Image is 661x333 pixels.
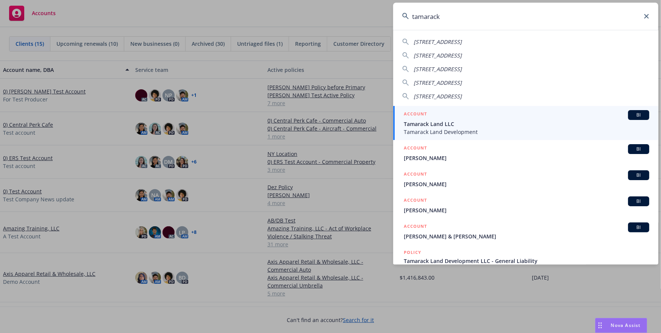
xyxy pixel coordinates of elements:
h5: POLICY [404,249,421,256]
a: POLICYTamarack Land Development LLC - General Liability [393,244,658,277]
span: Nova Assist [611,322,641,328]
span: [PERSON_NAME] & [PERSON_NAME] [404,232,649,240]
a: ACCOUNTBI[PERSON_NAME] & [PERSON_NAME] [393,218,658,244]
span: [STREET_ADDRESS] [414,79,462,86]
h5: ACCOUNT [404,144,427,153]
span: Tamarack Land Development LLC - General Liability [404,257,649,265]
input: Search... [393,3,658,30]
span: BI [631,146,646,152]
span: BI [631,112,646,118]
span: [PERSON_NAME] [404,206,649,214]
span: [PERSON_NAME] [404,180,649,188]
span: [STREET_ADDRESS] [414,52,462,59]
h5: ACCOUNT [404,196,427,205]
h5: ACCOUNT [404,170,427,179]
span: [STREET_ADDRESS] [414,93,462,100]
span: Tamarack Land LLC [404,120,649,128]
span: [STREET_ADDRESS] [414,38,462,45]
span: BI [631,172,646,179]
a: ACCOUNTBI[PERSON_NAME] [393,140,658,166]
span: Tamarack Land Development [404,128,649,136]
span: [PERSON_NAME] [404,154,649,162]
a: ACCOUNTBI[PERSON_NAME] [393,192,658,218]
a: ACCOUNTBITamarack Land LLCTamarack Land Development [393,106,658,140]
h5: ACCOUNT [404,110,427,119]
button: Nova Assist [595,318,647,333]
span: BI [631,198,646,205]
span: [STREET_ADDRESS] [414,65,462,73]
span: BI [631,224,646,231]
a: ACCOUNTBI[PERSON_NAME] [393,166,658,192]
h5: ACCOUNT [404,223,427,232]
div: Drag to move [595,318,605,333]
